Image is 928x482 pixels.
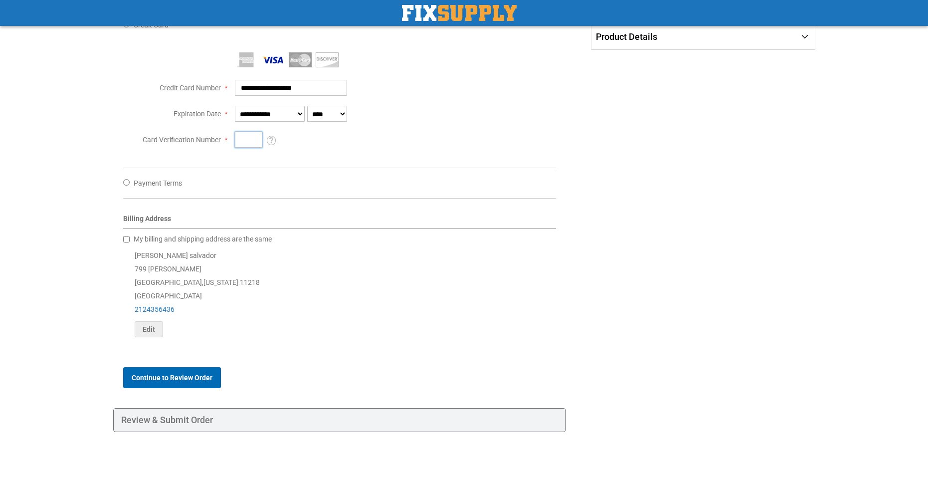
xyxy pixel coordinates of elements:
[160,84,221,92] span: Credit Card Number
[143,136,221,144] span: Card Verification Number
[203,278,238,286] span: [US_STATE]
[123,249,557,337] div: [PERSON_NAME] salvador 799 [PERSON_NAME] [GEOGRAPHIC_DATA] , 11218 [GEOGRAPHIC_DATA]
[113,408,566,432] div: Review & Submit Order
[123,214,557,229] div: Billing Address
[235,52,258,67] img: American Express
[135,305,175,313] a: 2124356436
[402,5,517,21] a: store logo
[402,5,517,21] img: Fix Industrial Supply
[316,52,339,67] img: Discover
[132,374,212,382] span: Continue to Review Order
[135,321,163,337] button: Edit
[289,52,312,67] img: MasterCard
[143,325,155,333] span: Edit
[134,179,182,187] span: Payment Terms
[174,110,221,118] span: Expiration Date
[596,31,657,42] span: Product Details
[123,367,221,388] button: Continue to Review Order
[262,52,285,67] img: Visa
[134,235,272,243] span: My billing and shipping address are the same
